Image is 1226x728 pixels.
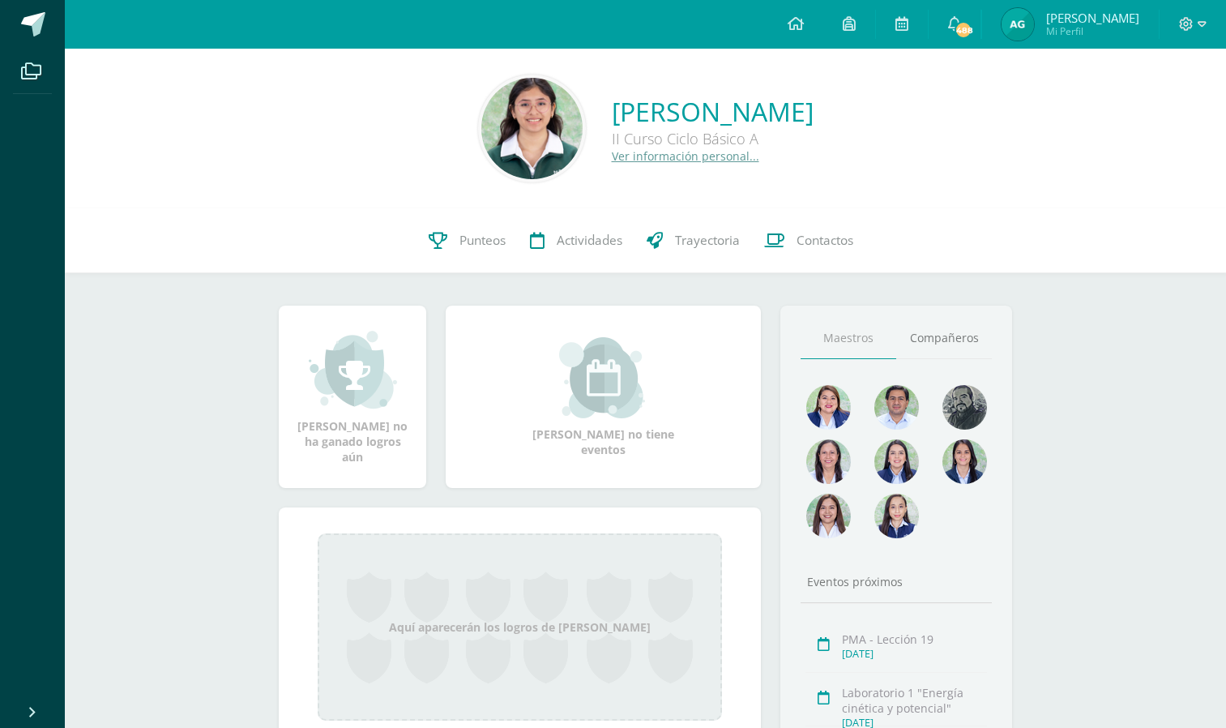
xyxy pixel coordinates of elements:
div: [PERSON_NAME] no ha ganado logros aún [295,329,410,465]
img: 1ad153048668cb78523693927e7e4fa9.png [481,78,583,179]
img: 78f4197572b4db04b380d46154379998.png [806,439,851,484]
span: Punteos [459,232,506,249]
span: [PERSON_NAME] [1046,10,1139,26]
span: Actividades [557,232,622,249]
div: Eventos próximos [801,574,992,589]
img: e0582db7cc524a9960c08d03de9ec803.png [874,494,919,538]
span: 488 [955,21,972,39]
div: [PERSON_NAME] no tiene eventos [523,337,685,457]
img: d4e0c534ae446c0d00535d3bb96704e9.png [942,439,987,484]
a: Contactos [752,208,865,273]
img: 135afc2e3c36cc19cf7f4a6ffd4441d1.png [806,385,851,430]
a: Punteos [416,208,518,273]
div: PMA - Lección 19 [842,632,987,647]
span: Trayectoria [675,232,740,249]
a: Maestros [801,318,896,359]
img: achievement_small.png [309,329,397,410]
div: Laboratorio 1 "Energía cinética y potencial" [842,685,987,716]
div: Aquí aparecerán los logros de [PERSON_NAME] [318,533,722,721]
img: 4179e05c207095638826b52d0d6e7b97.png [942,385,987,430]
span: Mi Perfil [1046,24,1139,38]
img: c11d42e410010543b8f7588cb98b0966.png [1002,8,1034,41]
a: Compañeros [896,318,992,359]
img: 1e7bfa517bf798cc96a9d855bf172288.png [874,385,919,430]
div: [DATE] [842,647,987,661]
img: 421193c219fb0d09e137c3cdd2ddbd05.png [874,439,919,484]
a: Actividades [518,208,634,273]
a: Ver información personal... [612,148,759,164]
a: Trayectoria [634,208,752,273]
div: II Curso Ciclo Básico A [612,129,814,148]
img: 1be4a43e63524e8157c558615cd4c825.png [806,494,851,538]
a: [PERSON_NAME] [612,94,814,129]
img: event_small.png [559,337,647,418]
span: Contactos [797,232,853,249]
